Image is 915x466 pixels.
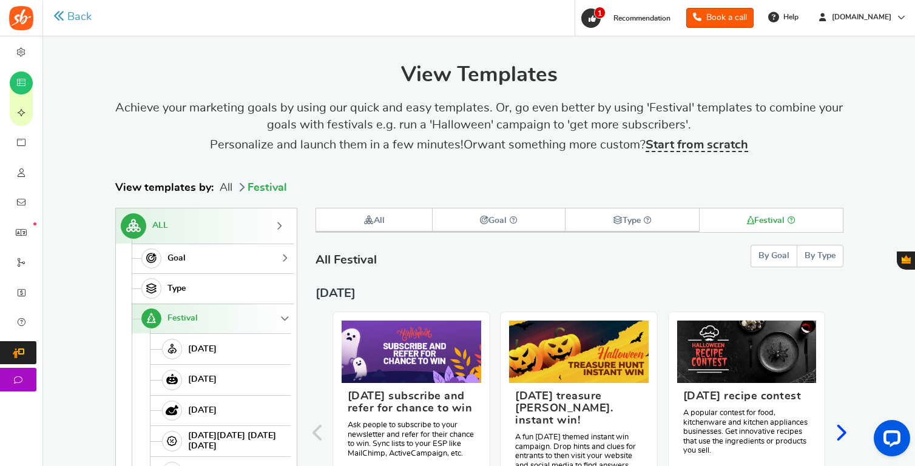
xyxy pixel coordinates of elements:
[150,425,291,456] a: [DATE][DATE] [DATE][DATE]
[132,273,291,304] a: Type
[116,208,291,244] a: ALL
[646,139,748,152] a: Start from scratch
[594,7,606,19] span: 1
[188,431,287,451] span: [DATE][DATE] [DATE][DATE]
[132,304,291,334] a: Festival
[464,139,478,151] span: Or
[150,395,291,426] a: [DATE]
[53,10,92,25] a: Back
[188,405,217,416] span: [DATE]
[115,136,843,153] p: Personalize and launch them in a few minutes! want something more custom?
[763,7,805,27] a: Help
[9,6,33,30] img: Social Boost
[348,390,475,421] h3: [DATE] subscribe and refer for chance to win
[167,284,186,294] span: Type
[150,333,291,364] a: [DATE]
[152,221,168,231] span: ALL
[613,15,670,22] span: Recommendation
[115,99,843,133] p: Achieve your marketing goals by using our quick and easy templates. Or, go even better by using '...
[167,313,198,324] span: Festival
[235,181,287,196] li: Festival
[480,216,518,225] strong: Goal
[902,255,911,264] span: Gratisfaction
[747,216,795,225] strong: Festival
[780,12,799,22] span: Help
[188,344,217,354] span: [DATE]
[115,64,843,87] h2: View Templates
[316,254,377,266] span: All Festival
[751,245,797,267] button: By Goal
[683,390,811,408] h3: [DATE] recipe contest
[115,182,214,193] strong: View templates by:
[363,216,385,225] strong: All
[33,222,36,225] em: New
[580,8,677,28] a: 1 Recommendation
[797,245,843,267] button: By Type
[864,415,915,466] iframe: LiveChat chat widget
[515,390,643,433] h3: [DATE] treasure [PERSON_NAME]. instant win!
[686,8,754,28] a: Book a call
[167,253,186,264] span: Goal
[132,244,291,274] a: Goal
[827,12,896,22] span: [DOMAIN_NAME]
[220,181,232,196] li: All
[835,421,846,447] div: Next slide
[150,364,291,395] a: [DATE]
[613,216,652,225] strong: Type
[646,139,748,151] strong: Start from scratch
[188,374,217,385] span: [DATE]
[897,251,915,270] button: Gratisfaction
[316,287,356,299] span: [DATE]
